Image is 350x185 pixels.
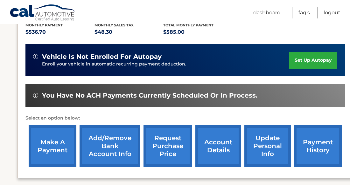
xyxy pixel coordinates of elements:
span: You have no ACH payments currently scheduled or in process. [42,92,257,99]
span: Monthly sales Tax [94,23,134,27]
img: alert-white.svg [33,54,38,59]
a: Dashboard [253,7,281,18]
a: payment history [294,125,342,167]
a: request purchase price [143,125,192,167]
a: update personal info [244,125,291,167]
a: FAQ's [298,7,310,18]
p: Enroll your vehicle in automatic recurring payment deduction. [42,61,289,68]
a: account details [195,125,241,167]
span: Total Monthly Payment [163,23,213,27]
a: Logout [324,7,340,18]
p: $48.30 [94,28,164,37]
p: Select an option below: [25,114,345,122]
span: Monthly Payment [25,23,63,27]
a: Cal Automotive [10,4,76,23]
p: $585.00 [163,28,232,37]
a: Add/Remove bank account info [80,125,140,167]
img: alert-white.svg [33,93,38,98]
p: $536.70 [25,28,94,37]
a: set up autopay [289,52,337,69]
span: vehicle is not enrolled for autopay [42,53,162,61]
a: make a payment [29,125,76,167]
